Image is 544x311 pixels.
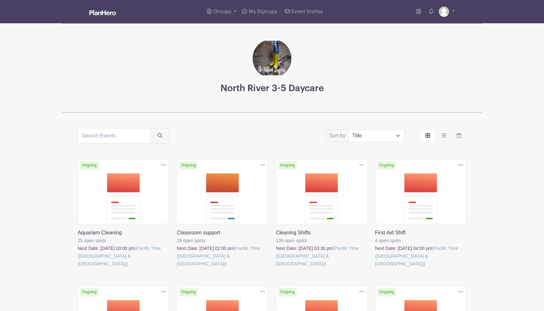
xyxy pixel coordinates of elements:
[420,129,466,142] div: order and view
[213,9,232,14] span: Groups
[291,9,323,14] span: Event Invites
[253,39,291,78] img: Junior%20Kindergarten%20background%20website.png
[439,6,449,17] img: default-ce2991bfa6775e67f084385cd625a349d9dcbb7a52a09fb2fda1e96e2d18dcdb.png
[89,10,116,15] img: logo_white-6c42ec7e38ccf1d336a20a19083b03d10ae64f83f12c07503d8b9e83406b4c7d.svg
[221,83,324,94] h3: North River 3-5 Daycare
[78,128,151,144] input: Search Events
[329,132,347,140] label: Sort by
[249,9,277,14] span: My Signups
